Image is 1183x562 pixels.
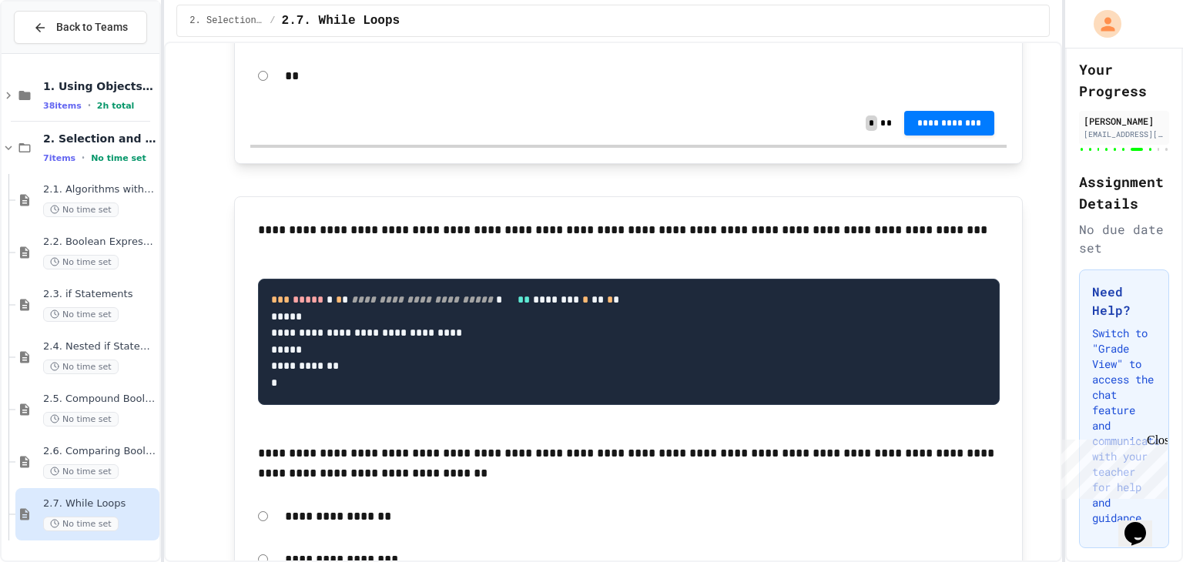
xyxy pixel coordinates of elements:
span: No time set [43,412,119,427]
p: Switch to "Grade View" to access the chat feature and communicate with your teacher for help and ... [1092,326,1156,526]
iframe: chat widget [1118,500,1168,547]
div: [PERSON_NAME] [1084,114,1165,128]
span: 2. Selection and Iteration [43,132,156,146]
span: No time set [43,360,119,374]
span: 2.5. Compound Boolean Expressions [43,393,156,406]
span: 2h total [97,101,135,111]
span: No time set [43,202,119,217]
span: 2. Selection and Iteration [189,15,263,27]
span: • [82,152,85,164]
iframe: chat widget [1055,433,1168,499]
span: 2.7. While Loops [43,497,156,510]
div: Chat with us now!Close [6,6,106,98]
span: 1. Using Objects and Methods [43,79,156,93]
span: No time set [43,255,119,269]
span: 2.4. Nested if Statements [43,340,156,353]
span: No time set [43,517,119,531]
span: 38 items [43,101,82,111]
span: 2.7. While Loops [282,12,400,30]
div: No due date set [1079,220,1169,257]
span: Back to Teams [56,19,128,35]
span: 7 items [43,153,75,163]
div: [EMAIL_ADDRESS][DOMAIN_NAME] [1084,129,1165,140]
span: No time set [43,307,119,322]
h2: Assignment Details [1079,171,1169,214]
span: 2.1. Algorithms with Selection and Repetition [43,183,156,196]
h3: Need Help? [1092,283,1156,319]
h2: Your Progress [1079,59,1169,102]
span: No time set [43,464,119,479]
button: Back to Teams [14,11,147,44]
span: No time set [91,153,146,163]
span: / [270,15,275,27]
span: • [88,99,91,112]
span: 2.6. Comparing Boolean Expressions ([PERSON_NAME] Laws) [43,445,156,458]
span: 2.3. if Statements [43,288,156,301]
div: My Account [1077,6,1125,42]
span: 2.2. Boolean Expressions [43,236,156,249]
